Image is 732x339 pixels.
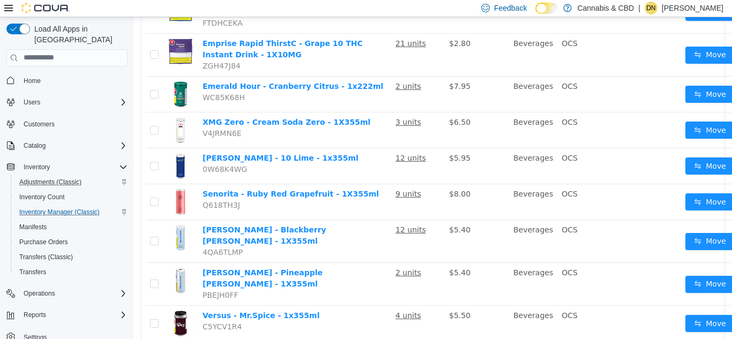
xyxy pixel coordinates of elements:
[15,251,128,263] span: Transfers (Classic)
[19,117,128,131] span: Customers
[428,22,444,31] span: OCS
[15,266,128,278] span: Transfers
[11,190,132,205] button: Inventory Count
[2,138,132,153] button: Catalog
[19,308,128,321] span: Reports
[262,101,287,109] u: 3 units
[551,216,601,233] button: icon: swapMove
[2,286,132,301] button: Operations
[494,3,527,13] span: Feedback
[69,274,104,282] span: PBEJH0FF
[535,3,558,14] input: Dark Mode
[33,64,60,91] img: Emerald Hour - Cranberry Citrus - 1x222ml hero shot
[15,176,128,189] span: Adjustments (Classic)
[15,191,128,204] span: Inventory Count
[24,289,55,298] span: Operations
[315,65,337,73] span: $7.95
[2,73,132,88] button: Home
[2,116,132,132] button: Customers
[19,208,100,216] span: Inventory Manager (Classic)
[375,203,423,246] td: Beverages
[15,206,128,219] span: Inventory Manager (Classic)
[33,21,60,48] img: Emprise Rapid ThirstC - Grape 10 THC Instant Drink - 1X10MG hero shot
[315,137,337,145] span: $5.95
[19,268,46,276] span: Transfers
[375,17,423,59] td: Beverages
[11,205,132,220] button: Inventory Manager (Classic)
[19,96,128,109] span: Users
[15,191,69,204] a: Inventory Count
[33,207,60,234] img: Mollo - Blackberry Seltzer - 1X355ml hero shot
[15,251,77,263] a: Transfers (Classic)
[69,2,109,10] span: FTDHCEKA
[33,293,60,320] img: Versus - Mr.Spice - 1x355ml hero shot
[19,223,47,231] span: Manifests
[2,160,132,175] button: Inventory
[262,208,292,217] u: 12 units
[428,208,444,217] span: OCS
[15,236,128,248] span: Purchase Orders
[33,250,60,277] img: Mollo - Pineapple Seltzer - 1X355ml hero shot
[69,305,108,314] span: C5YCV1R4
[19,287,59,300] button: Operations
[19,238,68,246] span: Purchase Orders
[30,24,128,45] span: Load All Apps in [GEOGRAPHIC_DATA]
[19,178,81,186] span: Adjustments (Classic)
[262,137,292,145] u: 12 units
[262,172,287,181] u: 9 units
[375,167,423,203] td: Beverages
[428,294,444,303] span: OCS
[19,74,128,87] span: Home
[15,221,128,233] span: Manifests
[551,29,601,47] button: icon: swapMove
[11,220,132,235] button: Manifests
[428,251,444,260] span: OCS
[638,2,640,14] p: |
[315,251,337,260] span: $5.40
[69,44,107,53] span: ZGH47J84
[315,294,337,303] span: $5.50
[11,265,132,280] button: Transfers
[551,104,601,122] button: icon: swapMove
[645,2,658,14] div: Danny Nesrallah
[15,266,50,278] a: Transfers
[19,139,128,152] span: Catalog
[24,120,55,129] span: Customers
[69,137,225,145] a: [PERSON_NAME] - 10 Lime - 1x355ml
[11,235,132,250] button: Purchase Orders
[662,2,723,14] p: [PERSON_NAME]
[69,294,185,303] a: Versus - Mr.Spice - 1x355ml
[24,141,46,150] span: Catalog
[577,2,634,14] p: Cannabis & CBD
[262,294,287,303] u: 4 units
[19,118,59,131] a: Customers
[69,172,245,181] a: Senorita - Ruby Red Grapefruit - 1X355ml
[375,95,423,131] td: Beverages
[33,100,60,126] img: XMG Zero - Cream Soda Zero - 1X355ml hero shot
[69,112,108,120] span: V4JRMN6E
[551,298,601,315] button: icon: swapMove
[69,22,229,42] a: Emprise Rapid ThirstC - Grape 10 THC Instant Drink - 1X10MG
[19,161,54,174] button: Inventory
[69,101,236,109] a: XMG Zero - Cream Soda Zero - 1X355ml
[69,76,111,85] span: WC85K68H
[15,206,104,219] a: Inventory Manager (Classic)
[33,171,60,198] img: Senorita - Ruby Red Grapefruit - 1X355ml hero shot
[262,22,292,31] u: 21 units
[551,259,601,276] button: icon: swapMove
[375,289,423,325] td: Beverages
[24,77,41,85] span: Home
[11,250,132,265] button: Transfers (Classic)
[24,98,40,107] span: Users
[19,96,44,109] button: Users
[15,236,72,248] a: Purchase Orders
[69,251,189,271] a: [PERSON_NAME] - Pineapple [PERSON_NAME] - 1X355ml
[19,308,50,321] button: Reports
[19,161,128,174] span: Inventory
[69,65,249,73] a: Emerald Hour - Cranberry Citrus - 1x222ml
[19,74,45,87] a: Home
[19,253,73,261] span: Transfers (Classic)
[2,95,132,110] button: Users
[24,311,46,319] span: Reports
